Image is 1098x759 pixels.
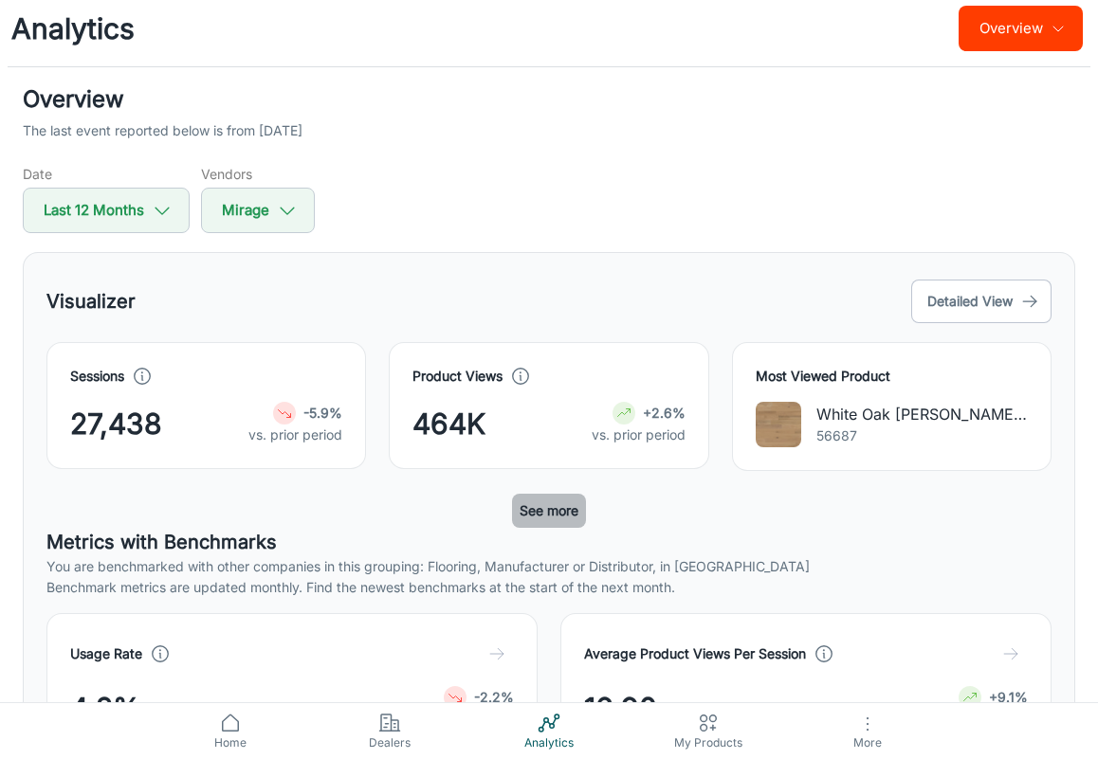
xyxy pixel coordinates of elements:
span: Analytics [481,734,617,751]
h5: Visualizer [46,287,136,316]
h4: Usage Rate [70,643,142,664]
h1: Analytics [11,8,135,50]
span: 27,438 [70,403,162,445]
strong: -5.9% [303,405,342,421]
button: Last 12 Months [23,188,190,233]
strong: +9.1% [989,689,1028,705]
strong: +2.6% [643,405,686,421]
p: 56687 [816,425,1028,446]
p: The last event reported below is from [DATE] [23,120,302,141]
a: Analytics [469,703,629,759]
p: Benchmark metrics are updated monthly. Find the newest benchmarks at the start of the next month. [46,577,1052,598]
span: My Products [640,734,777,751]
span: 4.2% [70,687,140,730]
span: More [799,735,936,750]
a: My Products [629,703,788,759]
h4: Average Product Views Per Session [584,643,806,664]
a: Dealers [310,703,469,759]
img: White Oak Eleanor Character Brushed [756,402,801,447]
button: See more [512,494,586,528]
h4: Product Views [412,366,503,387]
h5: Vendors [201,164,315,184]
p: vs. prior period [592,425,686,445]
span: Dealers [321,734,458,751]
button: Mirage [201,188,315,233]
button: Detailed View [911,280,1052,323]
a: Home [151,703,310,759]
h4: Most Viewed Product [756,366,1028,387]
h2: Overview [23,82,1075,117]
span: Home [162,734,299,751]
span: 16.90 [584,687,657,730]
p: vs. prior period [248,425,342,445]
h5: Date [23,164,190,184]
span: 464K [412,403,485,445]
h4: Sessions [70,366,124,387]
button: More [788,703,947,759]
h5: Metrics with Benchmarks [46,528,1052,556]
strong: -2.2% [474,689,514,705]
button: Overview [959,6,1083,51]
p: You are benchmarked with other companies in this grouping: Flooring, Manufacturer or Distributor,... [46,556,1052,577]
p: White Oak [PERSON_NAME] Character Brushed [816,403,1028,425]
